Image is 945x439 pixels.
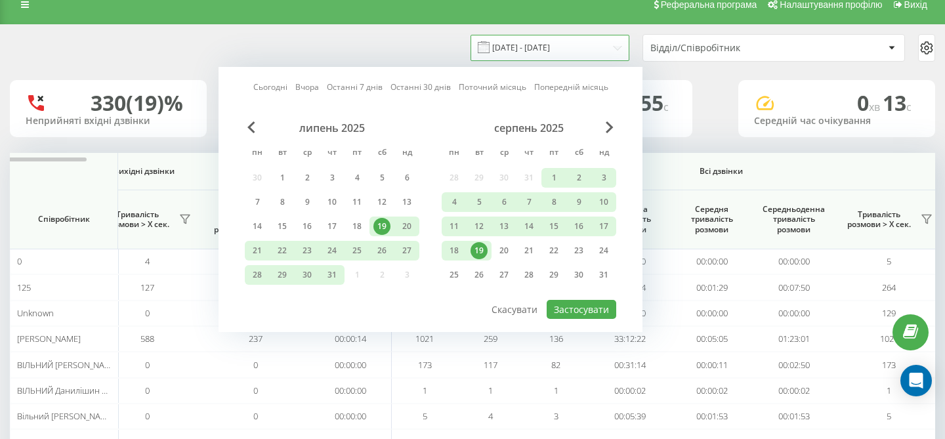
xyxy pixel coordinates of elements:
[541,192,566,212] div: пт 8 серп 2025 р.
[595,266,612,283] div: 31
[418,359,432,371] span: 173
[423,410,427,422] span: 5
[549,333,563,345] span: 136
[322,144,342,163] abbr: четвер
[520,242,537,259] div: 21
[471,242,488,259] div: 19
[373,169,390,186] div: 5
[26,115,191,127] div: Неприйняті вхідні дзвінки
[442,265,467,285] div: пн 25 серп 2025 р.
[249,194,266,211] div: 7
[570,266,587,283] div: 30
[566,241,591,261] div: сб 23 серп 2025 р.
[324,194,341,211] div: 10
[753,326,835,352] td: 01:23:01
[442,241,467,261] div: пн 18 серп 2025 р.
[17,359,200,371] span: ВІЛЬНИЙ [PERSON_NAME][GEOGRAPHIC_DATA]
[566,168,591,188] div: сб 2 серп 2025 р.
[591,265,616,285] div: нд 31 серп 2025 р.
[467,265,492,285] div: вт 26 серп 2025 р.
[880,333,898,345] span: 1021
[753,301,835,326] td: 00:00:00
[545,242,562,259] div: 22
[145,385,150,396] span: 0
[270,192,295,212] div: вт 8 лип 2025 р.
[883,89,912,117] span: 13
[398,218,415,235] div: 20
[471,194,488,211] div: 5
[245,121,419,135] div: липень 2025
[570,218,587,235] div: 16
[554,410,558,422] span: 3
[140,333,154,345] span: 588
[373,194,390,211] div: 12
[299,266,316,283] div: 30
[471,266,488,283] div: 26
[253,359,258,371] span: 0
[245,241,270,261] div: пн 21 лип 2025 р.
[348,169,366,186] div: 4
[887,385,891,396] span: 1
[310,404,392,429] td: 00:00:00
[253,385,258,396] span: 0
[671,301,753,326] td: 00:00:00
[17,333,81,345] span: [PERSON_NAME]
[492,265,516,285] div: ср 27 серп 2025 р.
[442,217,467,236] div: пн 11 серп 2025 р.
[345,168,369,188] div: пт 4 лип 2025 р.
[446,194,463,211] div: 4
[595,218,612,235] div: 17
[274,266,291,283] div: 29
[595,169,612,186] div: 3
[249,218,266,235] div: 14
[492,217,516,236] div: ср 13 серп 2025 р.
[295,81,319,93] a: Вчора
[492,192,516,212] div: ср 6 серп 2025 р.
[249,333,262,345] span: 237
[671,352,753,377] td: 00:00:11
[274,218,291,235] div: 15
[398,169,415,186] div: 6
[270,217,295,236] div: вт 15 лип 2025 р.
[397,144,417,163] abbr: неділя
[566,265,591,285] div: сб 30 серп 2025 р.
[595,194,612,211] div: 10
[545,218,562,235] div: 15
[324,169,341,186] div: 3
[327,81,383,93] a: Останні 7 днів
[446,242,463,259] div: 18
[100,209,175,230] span: Тривалість розмови > Х сек.
[17,255,22,267] span: 0
[671,378,753,404] td: 00:00:02
[253,410,258,422] span: 0
[245,265,270,285] div: пн 28 лип 2025 р.
[520,218,537,235] div: 14
[589,326,671,352] td: 33:12:22
[272,144,292,163] abbr: вівторок
[299,194,316,211] div: 9
[253,81,287,93] a: Сьогодні
[320,241,345,261] div: чт 24 лип 2025 р.
[589,378,671,404] td: 00:00:02
[591,192,616,212] div: нд 10 серп 2025 р.
[606,121,614,133] span: Next Month
[310,378,392,404] td: 00:00:00
[21,214,106,224] span: Співробітник
[595,242,612,259] div: 24
[91,91,183,115] div: 330 (19)%
[444,144,464,163] abbr: понеділок
[882,307,896,319] span: 129
[245,192,270,212] div: пн 7 лип 2025 р.
[295,192,320,212] div: ср 9 лип 2025 р.
[398,242,415,259] div: 27
[390,81,451,93] a: Останні 30 днів
[589,404,671,429] td: 00:05:39
[545,194,562,211] div: 8
[671,404,753,429] td: 00:01:53
[345,192,369,212] div: пт 11 лип 2025 р.
[373,218,390,235] div: 19
[442,192,467,212] div: пн 4 серп 2025 р.
[541,168,566,188] div: пт 1 серп 2025 р.
[541,217,566,236] div: пт 15 серп 2025 р.
[140,282,154,293] span: 127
